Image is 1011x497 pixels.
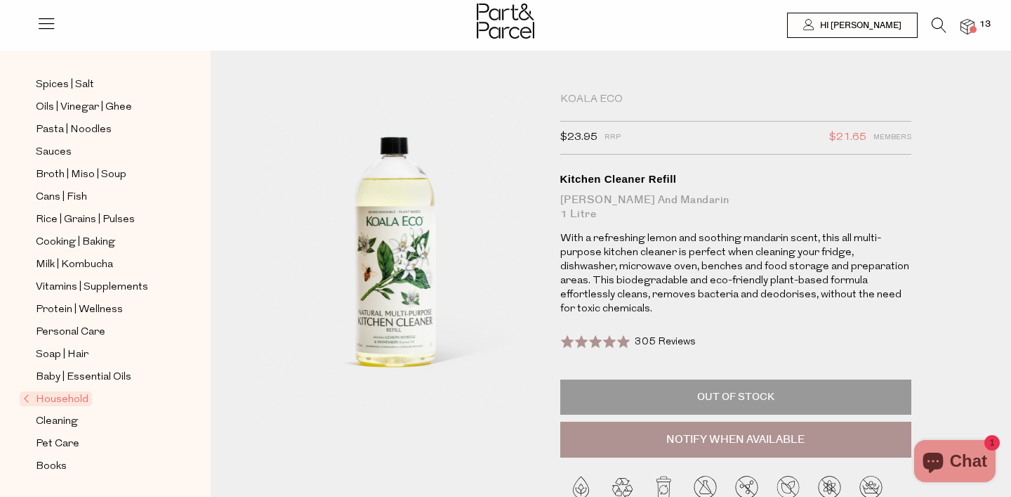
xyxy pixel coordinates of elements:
span: 13 [976,18,994,31]
inbox-online-store-chat: Shopify online store chat [910,440,1000,486]
div: Kitchen Cleaner Refill [560,172,911,186]
a: Vitamins | Supplements [36,278,164,296]
a: 13 [960,19,974,34]
span: Members [873,129,911,147]
span: Protein | Wellness [36,302,123,318]
p: With a refreshing lemon and soothing mandarin scent, this all multi-purpose kitchen cleaner is pe... [560,232,911,316]
a: Spices | Salt [36,76,164,93]
div: Koala Eco [560,93,911,107]
span: Vitamins | Supplements [36,279,148,296]
a: Milk | Kombucha [36,256,164,273]
span: Hi [PERSON_NAME] [817,20,901,32]
span: Broth | Miso | Soup [36,167,126,183]
a: Broth | Miso | Soup [36,166,164,183]
span: 305 Reviews [635,337,696,347]
a: Cans | Fish [36,188,164,206]
span: RRP [604,129,621,147]
p: Out of Stock [560,380,911,415]
span: $23.95 [560,129,597,147]
span: Books [36,458,67,475]
span: Milk | Kombucha [36,257,113,273]
div: [PERSON_NAME] and Mandarin 1 Litre [560,193,911,221]
span: Oils | Vinegar | Ghee [36,99,132,116]
a: Oils | Vinegar | Ghee [36,98,164,116]
a: Protein | Wellness [36,301,164,318]
button: Notify When Available [560,422,911,458]
span: Rice | Grains | Pulses [36,212,135,228]
span: Household [20,392,92,406]
span: Personal Care [36,324,105,341]
a: Baby | Essential Oils [36,368,164,386]
a: Rice | Grains | Pulses [36,211,164,228]
a: Pasta | Noodles [36,121,164,138]
a: Sauces [36,143,164,161]
span: Cans | Fish [36,189,87,206]
img: Kitchen Cleaner Refill [253,93,539,431]
span: Cooking | Baking [36,234,115,251]
a: Personal Care [36,323,164,341]
span: Spices | Salt [36,77,94,93]
a: Books [36,458,164,475]
span: Cleaning [36,413,78,430]
span: Soap | Hair [36,347,88,363]
span: Pasta | Noodles [36,122,112,138]
span: $21.65 [829,129,866,147]
span: Baby | Essential Oils [36,369,131,386]
a: Cooking | Baking [36,233,164,251]
span: Sauces [36,144,72,161]
span: Pet Care [36,436,79,453]
a: Household [23,391,164,408]
a: Hi [PERSON_NAME] [787,13,918,38]
a: Soap | Hair [36,346,164,363]
a: Cleaning [36,413,164,430]
a: Pet Care [36,435,164,453]
img: Part&Parcel [477,4,534,39]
